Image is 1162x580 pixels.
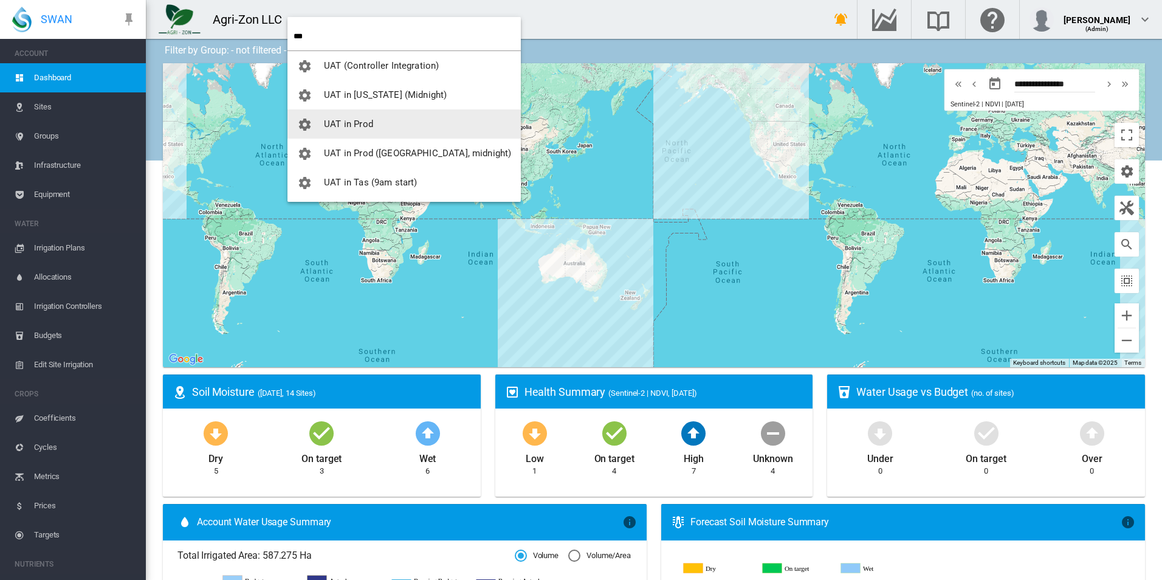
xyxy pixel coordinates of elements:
[324,177,417,188] span: UAT in Tas (9am start)
[287,80,521,109] button: You have 'Admin' permissions to UAT in California (Midnight)
[324,119,373,129] span: UAT in Prod
[287,168,521,197] button: You have 'Admin' permissions to UAT in Tas (9am start)
[324,89,447,100] span: UAT in [US_STATE] (Midnight)
[324,60,439,71] span: UAT (Controller Integration)
[297,176,312,190] md-icon: icon-cog
[287,51,521,80] button: You have 'Admin' permissions to UAT (Controller Integration)
[297,88,312,103] md-icon: icon-cog
[324,148,511,159] span: UAT in Prod ([GEOGRAPHIC_DATA], midnight)
[287,109,521,139] button: You have 'Admin' permissions to UAT in Prod
[297,117,312,132] md-icon: icon-cog
[297,147,312,161] md-icon: icon-cog
[297,59,312,74] md-icon: icon-cog
[287,139,521,168] button: You have 'Admin' permissions to UAT in Prod (NZ, midnight)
